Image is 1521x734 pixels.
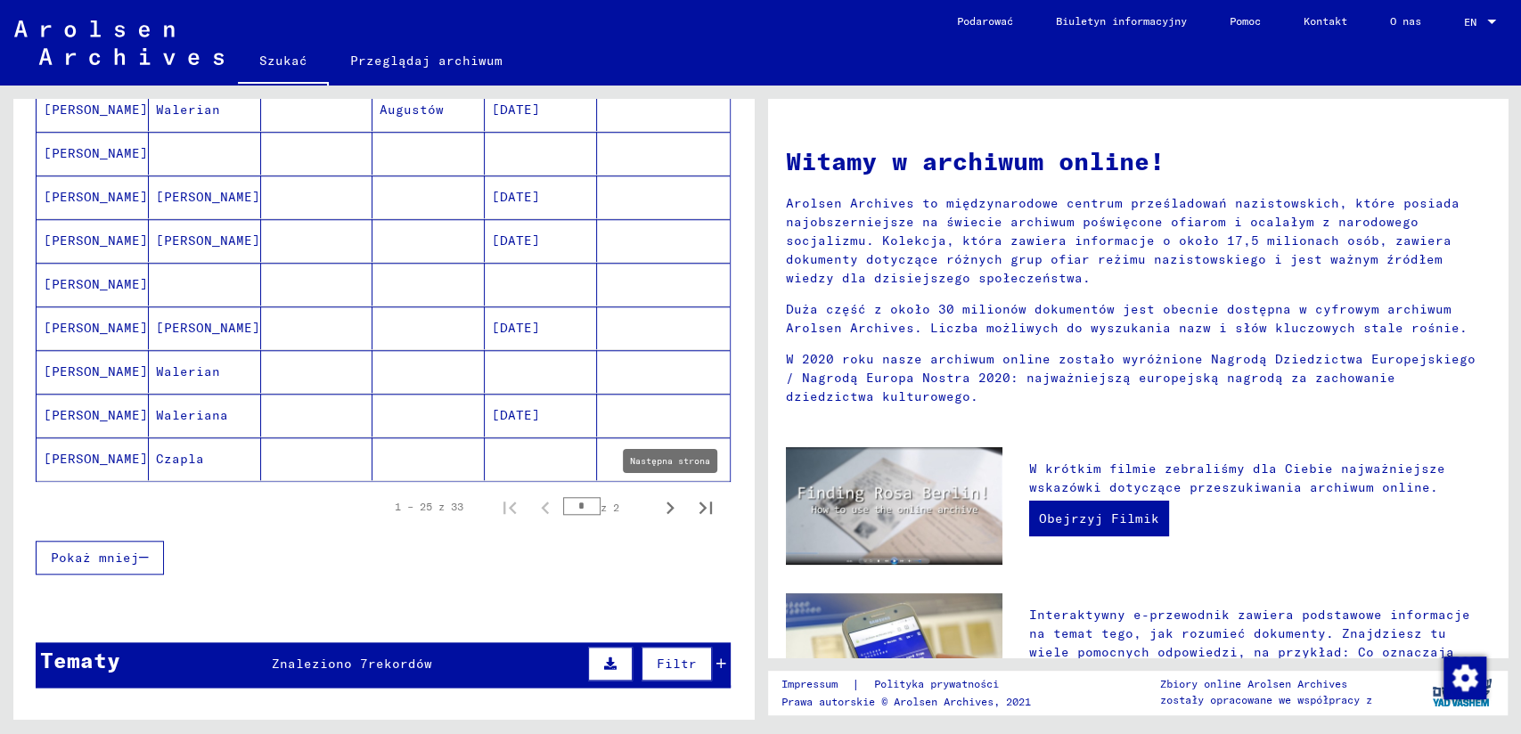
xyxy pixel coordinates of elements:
[485,394,597,436] mat-cell: [DATE]
[37,88,149,131] mat-cell: [PERSON_NAME]
[485,88,597,131] mat-cell: [DATE]
[37,175,149,218] mat-cell: [PERSON_NAME]
[1443,657,1486,699] img: Zmienianie zgody
[149,219,261,262] mat-cell: [PERSON_NAME]
[786,350,1491,406] p: W 2020 roku nasze archiwum online zostało wyróżnione Nagrodą Dziedzictwa Europejskiego / Nagrodą ...
[238,39,329,86] a: Szukać
[37,394,149,436] mat-cell: [PERSON_NAME]
[786,447,1002,565] img: video.jpg
[40,644,120,676] div: Tematy
[37,219,149,262] mat-cell: [PERSON_NAME]
[1443,656,1485,698] div: Zmienianie zgody
[272,656,368,672] span: Znaleziono 7
[657,656,697,672] span: Filtr
[642,647,712,681] button: Filtr
[149,175,261,218] mat-cell: [PERSON_NAME]
[37,132,149,175] mat-cell: [PERSON_NAME]
[1029,606,1490,681] p: Interaktywny e-przewodnik zawiera podstawowe informacje na temat tego, jak rozumieć dokumenty. Zn...
[860,675,1020,694] a: Polityka prywatności
[51,550,139,566] span: Pokaż mniej
[652,489,688,525] button: Następna strona
[852,675,860,694] font: |
[492,489,527,525] button: Pierwsza strona
[36,541,164,575] button: Pokaż mniej
[149,350,261,393] mat-cell: Walerian
[329,39,524,82] a: Przeglądaj archiwum
[149,394,261,436] mat-cell: Waleriana
[395,499,463,515] div: 1 – 25 z 33
[485,306,597,349] mat-cell: [DATE]
[149,437,261,480] mat-cell: Czapla
[37,306,149,349] mat-cell: [PERSON_NAME]
[1160,692,1372,708] p: zostały opracowane we współpracy z
[368,656,432,672] span: rekordów
[1428,670,1495,714] img: yv_logo.png
[786,194,1491,288] p: Arolsen Archives to międzynarodowe centrum prześladowań nazistowskich, które posiada najobszernie...
[1029,460,1490,497] p: W krótkim filmie zebraliśmy dla Ciebie najważniejsze wskazówki dotyczące przeszukiwania archiwum ...
[1464,16,1484,29] span: EN
[14,20,224,65] img: Arolsen_neg.svg
[601,500,619,513] font: z 2
[688,489,724,525] button: Ostatnia strona
[786,143,1491,180] h1: Witamy w archiwum online!
[781,694,1031,710] p: Prawa autorskie © Arolsen Archives, 2021
[1160,676,1372,692] p: Zbiory online Arolsen Archives
[37,350,149,393] mat-cell: [PERSON_NAME]
[149,88,261,131] mat-cell: Walerian
[485,219,597,262] mat-cell: [DATE]
[37,437,149,480] mat-cell: [PERSON_NAME]
[372,88,485,131] mat-cell: Augustów
[527,489,563,525] button: Poprzednia strona
[781,675,852,694] a: Impressum
[1029,501,1169,536] a: Obejrzyj Filmik
[485,175,597,218] mat-cell: [DATE]
[786,300,1491,338] p: Duża część z około 30 milionów dokumentów jest obecnie dostępna w cyfrowym archiwum Arolsen Archi...
[37,263,149,306] mat-cell: [PERSON_NAME]
[149,306,261,349] mat-cell: [PERSON_NAME]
